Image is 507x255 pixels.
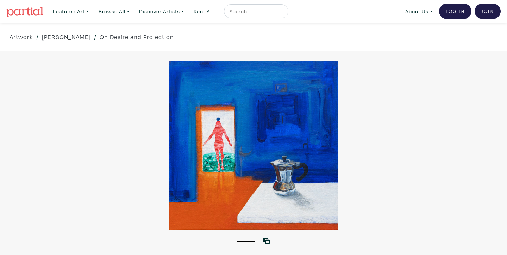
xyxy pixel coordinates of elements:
a: Join [475,4,501,19]
button: 1 of 1 [237,241,255,242]
a: [PERSON_NAME] [42,32,91,42]
span: / [36,32,39,42]
a: Discover Artists [136,4,187,19]
a: On Desire and Projection [100,32,174,42]
a: Rent Art [190,4,218,19]
input: Search [229,7,282,16]
span: / [94,32,96,42]
a: About Us [402,4,436,19]
a: Artwork [10,32,33,42]
a: Featured Art [50,4,92,19]
a: Log In [439,4,471,19]
a: Browse All [95,4,133,19]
